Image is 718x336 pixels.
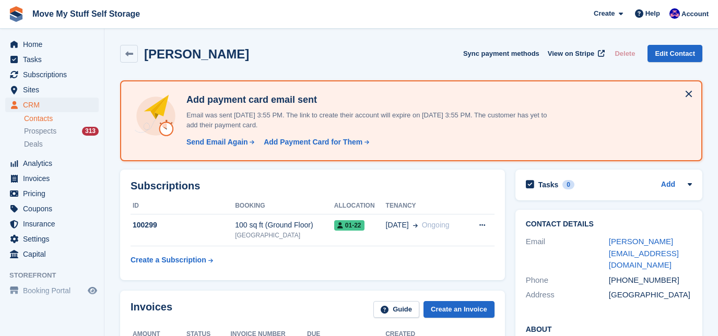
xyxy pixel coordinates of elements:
[260,137,370,148] a: Add Payment Card for Them
[24,126,56,136] span: Prospects
[5,52,99,67] a: menu
[23,201,86,216] span: Coupons
[8,6,24,22] img: stora-icon-8386f47178a22dfd0bd8f6a31ec36ba5ce8667c1dd55bd0f319d3a0aa187defe.svg
[5,247,99,261] a: menu
[5,217,99,231] a: menu
[5,201,99,216] a: menu
[23,37,86,52] span: Home
[594,8,615,19] span: Create
[23,247,86,261] span: Capital
[182,110,548,130] p: Email was sent [DATE] 3:55 PM. The link to create their account will expire on [DATE] 3:55 PM. Th...
[562,180,574,189] div: 0
[23,171,86,186] span: Invoices
[5,186,99,201] a: menu
[28,5,144,22] a: Move My Stuff Self Storage
[131,301,172,318] h2: Invoices
[86,284,99,297] a: Preview store
[134,94,178,138] img: add-payment-card-4dbda4983b697a7845d177d07a5d71e8a16f1ec00487972de202a45f1e8132f5.svg
[609,237,679,269] a: [PERSON_NAME][EMAIL_ADDRESS][DOMAIN_NAME]
[423,301,495,318] a: Create an Invoice
[186,137,248,148] div: Send Email Again
[23,82,86,97] span: Sites
[609,289,692,301] div: [GEOGRAPHIC_DATA]
[5,232,99,246] a: menu
[235,198,334,214] th: Booking
[23,156,86,171] span: Analytics
[648,45,702,62] a: Edit Contact
[386,220,409,231] span: [DATE]
[24,139,99,150] a: Deals
[386,198,467,214] th: Tenancy
[526,289,609,301] div: Address
[24,139,43,149] span: Deals
[5,156,99,171] a: menu
[548,49,594,59] span: View on Stripe
[131,180,495,192] h2: Subscriptions
[131,198,235,214] th: ID
[23,232,86,246] span: Settings
[24,126,99,137] a: Prospects 313
[24,114,99,124] a: Contacts
[235,231,334,240] div: [GEOGRAPHIC_DATA]
[23,67,86,82] span: Subscriptions
[645,8,660,19] span: Help
[669,8,680,19] img: Jade Whetnall
[264,137,362,148] div: Add Payment Card for Them
[422,221,450,229] span: Ongoing
[131,255,206,266] div: Create a Subscription
[538,180,559,189] h2: Tasks
[5,67,99,82] a: menu
[334,198,386,214] th: Allocation
[235,220,334,231] div: 100 sq ft (Ground Floor)
[373,301,419,318] a: Guide
[9,270,104,281] span: Storefront
[23,217,86,231] span: Insurance
[82,127,99,136] div: 313
[5,82,99,97] a: menu
[609,274,692,286] div: [PHONE_NUMBER]
[5,98,99,112] a: menu
[463,45,539,62] button: Sync payment methods
[182,94,548,106] h4: Add payment card email sent
[23,186,86,201] span: Pricing
[5,283,99,298] a: menu
[131,250,213,270] a: Create a Subscription
[526,236,609,271] div: Email
[610,45,639,62] button: Delete
[681,9,709,19] span: Account
[334,220,364,231] span: 01-22
[544,45,607,62] a: View on Stripe
[661,179,675,191] a: Add
[131,220,235,231] div: 100299
[526,220,692,229] h2: Contact Details
[526,274,609,286] div: Phone
[5,37,99,52] a: menu
[5,171,99,186] a: menu
[23,52,86,67] span: Tasks
[23,98,86,112] span: CRM
[23,283,86,298] span: Booking Portal
[526,323,692,334] h2: About
[144,47,249,61] h2: [PERSON_NAME]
